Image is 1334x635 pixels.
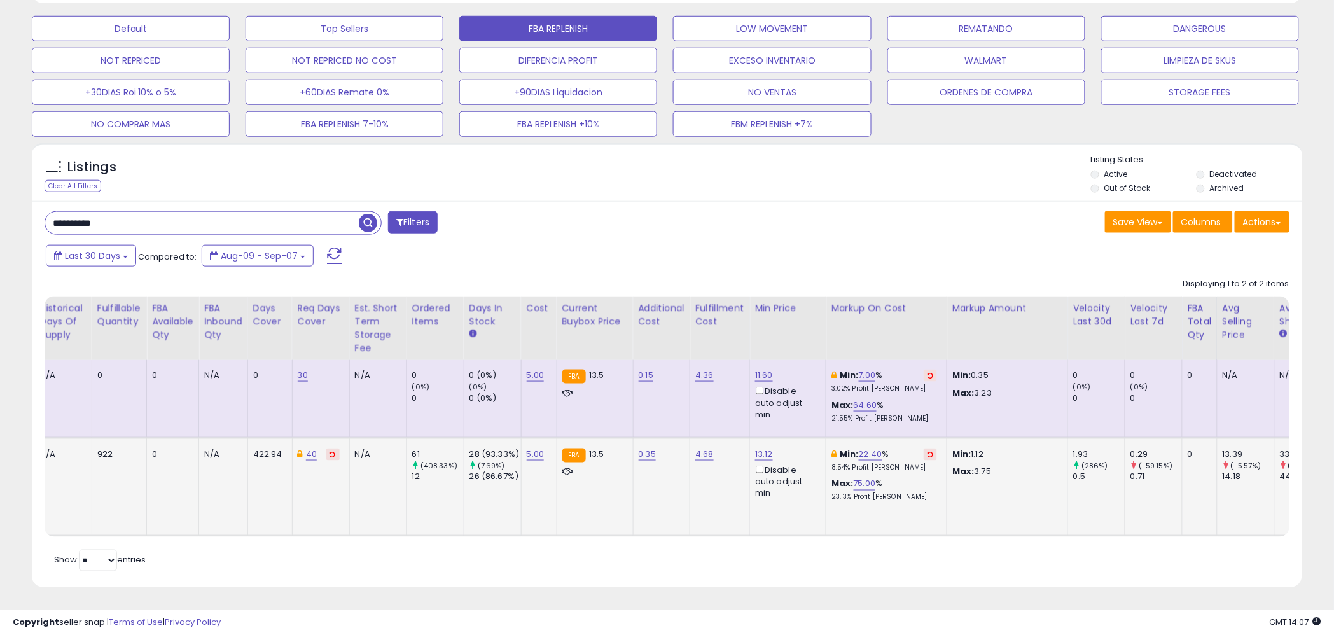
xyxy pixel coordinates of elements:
[459,48,657,73] button: DIFERENCIA PROFIT
[152,449,189,460] div: 0
[1101,48,1299,73] button: LIMPIEZA DE SKUS
[1181,216,1221,228] span: Columns
[673,80,871,105] button: NO VENTAS
[1130,449,1182,460] div: 0.29
[831,463,937,472] p: 8.54% Profit [PERSON_NAME]
[202,245,314,267] button: Aug-09 - Sep-07
[412,302,459,328] div: Ordered Items
[420,461,457,471] small: (408.33%)
[639,369,654,382] a: 0.15
[246,48,443,73] button: NOT REPRICED NO COST
[469,302,516,328] div: Days In Stock
[831,370,937,393] div: %
[952,466,975,478] strong: Max:
[109,616,163,628] a: Terms of Use
[97,449,137,460] div: 922
[1073,370,1125,381] div: 0
[831,414,937,423] p: 21.55% Profit [PERSON_NAME]
[831,449,937,472] div: %
[412,382,430,392] small: (0%)
[204,370,238,381] div: N/A
[755,463,816,499] div: Disable auto adjust min
[1188,449,1207,460] div: 0
[755,384,816,421] div: Disable auto adjust min
[840,448,859,460] b: Min:
[831,400,937,423] div: %
[1101,80,1299,105] button: STORAGE FEES
[1288,461,1314,471] small: (-25%)
[952,448,971,460] strong: Min:
[246,111,443,137] button: FBA REPLENISH 7-10%
[298,369,308,382] a: 30
[97,370,137,381] div: 0
[952,466,1058,478] p: 3.75
[65,249,120,262] span: Last 30 Days
[355,449,397,460] div: N/A
[253,449,282,460] div: 422.94
[831,399,854,411] b: Max:
[1130,471,1182,483] div: 0.71
[1073,302,1120,328] div: Velocity Last 30d
[1073,449,1125,460] div: 1.93
[952,370,1058,381] p: 0.35
[97,302,141,328] div: Fulfillable Quantity
[831,302,941,315] div: Markup on Cost
[1210,183,1244,193] label: Archived
[306,448,317,461] a: 40
[469,382,487,392] small: (0%)
[412,471,464,483] div: 12
[1173,211,1233,233] button: Columns
[1280,302,1326,328] div: Avg BB Share
[673,48,871,73] button: EXCESO INVENTARIO
[355,302,401,355] div: Est. Short Term Storage Fee
[755,302,821,315] div: Min Price
[826,297,947,360] th: The percentage added to the cost of goods (COGS) that forms the calculator for Min & Max prices.
[45,180,101,192] div: Clear All Filters
[1073,393,1125,404] div: 0
[469,471,521,483] div: 26 (86.67%)
[1130,382,1148,392] small: (0%)
[1139,461,1172,471] small: (-59.15%)
[1270,616,1321,628] span: 2025-10-9 14:07 GMT
[1091,154,1302,166] p: Listing States:
[854,478,876,491] a: 75.00
[1183,278,1289,290] div: Displaying 1 to 2 of 2 items
[1101,16,1299,41] button: DANGEROUS
[40,449,82,460] div: N/A
[1280,449,1331,460] div: 33%
[952,387,975,399] strong: Max:
[13,617,221,629] div: seller snap | |
[589,369,604,381] span: 13.5
[1130,370,1182,381] div: 0
[32,111,230,137] button: NO COMPRAR MAS
[32,48,230,73] button: NOT REPRICED
[887,80,1085,105] button: ORDENES DE COMPRA
[562,302,628,328] div: Current Buybox Price
[1188,370,1207,381] div: 0
[469,393,521,404] div: 0 (0%)
[639,302,685,328] div: Additional Cost
[32,16,230,41] button: Default
[1073,382,1091,392] small: (0%)
[469,449,521,460] div: 28 (93.33%)
[831,478,937,502] div: %
[1280,471,1331,483] div: 44%
[673,111,871,137] button: FBM REPLENISH +7%
[952,387,1058,399] p: 3.23
[412,449,464,460] div: 61
[1130,393,1182,404] div: 0
[1188,302,1212,342] div: FBA Total Qty
[469,370,521,381] div: 0 (0%)
[639,448,657,461] a: 0.35
[562,370,586,384] small: FBA
[459,80,657,105] button: +90DIAS Liquidacion
[246,16,443,41] button: Top Sellers
[887,16,1085,41] button: REMATANDO
[204,449,238,460] div: N/A
[253,370,282,381] div: 0
[67,158,116,176] h5: Listings
[46,245,136,267] button: Last 30 Days
[1081,461,1108,471] small: (286%)
[459,16,657,41] button: FBA REPLENISH
[755,369,773,382] a: 11.60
